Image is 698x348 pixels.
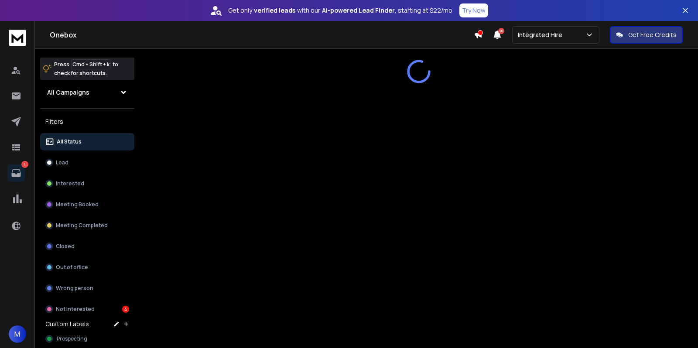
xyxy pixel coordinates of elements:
p: Try Now [462,6,486,15]
button: Try Now [459,3,488,17]
button: Meeting Completed [40,217,134,234]
p: Get Free Credits [628,31,677,39]
span: 20 [498,28,504,34]
h1: Onebox [50,30,474,40]
p: Closed [56,243,75,250]
p: Integrated Hire [518,31,566,39]
h3: Filters [40,116,134,128]
p: Not Interested [56,306,95,313]
p: Wrong person [56,285,93,292]
p: Lead [56,159,68,166]
button: Meeting Booked [40,196,134,213]
strong: AI-powered Lead Finder, [322,6,396,15]
button: Get Free Credits [610,26,683,44]
button: All Campaigns [40,84,134,101]
p: Out of office [56,264,88,271]
a: 4 [7,164,25,182]
button: Not Interested4 [40,300,134,318]
p: Press to check for shortcuts. [54,60,118,78]
p: Get only with our starting at $22/mo [228,6,452,15]
button: Out of office [40,259,134,276]
button: Lead [40,154,134,171]
p: All Status [57,138,82,145]
p: Meeting Booked [56,201,99,208]
button: Interested [40,175,134,192]
p: Meeting Completed [56,222,108,229]
button: M [9,325,26,343]
button: Closed [40,238,134,255]
p: Interested [56,180,84,187]
button: Wrong person [40,280,134,297]
h1: All Campaigns [47,88,89,97]
img: logo [9,30,26,46]
button: Prospecting [40,330,134,348]
button: All Status [40,133,134,150]
span: Prospecting [57,335,87,342]
span: Cmd + Shift + k [71,59,111,69]
h3: Custom Labels [45,320,89,328]
div: 4 [122,306,129,313]
p: 4 [21,161,28,168]
strong: verified leads [254,6,295,15]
